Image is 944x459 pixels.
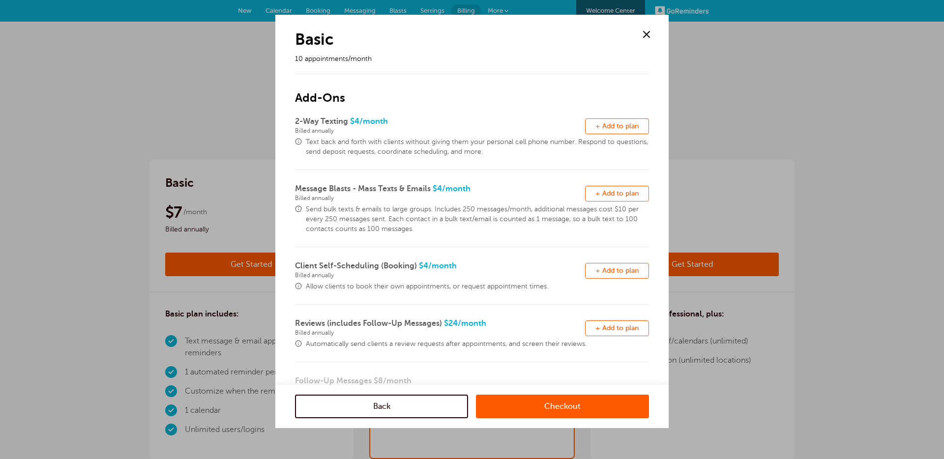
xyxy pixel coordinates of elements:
[295,74,649,106] h2: Add-Ons
[306,339,649,349] span: Automatically send clients a review requests after appointments, and screen their reviews.
[306,204,649,234] span: Send bulk texts & emails to large groups. Includes 250 messages/month, additional messages cost $...
[295,376,372,385] span: Follow-Up Messages
[306,282,649,291] span: Allow clients to book their own appointments, or request appointment times.
[295,195,585,201] span: Billed annually
[295,127,585,134] span: Billed annually
[585,186,649,201] button: + Add to plan
[476,395,649,418] a: Checkout
[295,261,417,270] span: Client Self-Scheduling (Booking)
[595,122,639,130] span: + Add to plan
[295,29,627,49] h1: Basic
[295,272,585,279] span: Billed annually
[295,329,585,336] span: Billed annually
[585,320,649,336] button: + Add to plan
[295,54,627,64] p: 10 appointments/month
[295,395,468,418] a: Back
[585,263,649,279] button: + Add to plan
[458,319,486,328] span: /month
[595,267,639,274] span: + Add to plan
[585,118,649,134] button: + Add to plan
[595,324,639,332] span: + Add to plan
[306,137,649,157] span: Text back and forth with clients without giving them your personal cell phone number. Respond to ...
[295,184,585,201] span: $4
[428,261,457,270] span: /month
[295,319,442,328] span: Reviews (includes Follow-Up Messages)
[295,117,348,126] span: 2-Way Texting
[442,184,471,193] span: /month
[383,376,412,385] span: /month
[359,117,388,126] span: /month
[295,261,585,279] span: $4
[595,190,639,197] span: + Add to plan
[295,184,431,193] span: Message Blasts - Mass Texts & Emails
